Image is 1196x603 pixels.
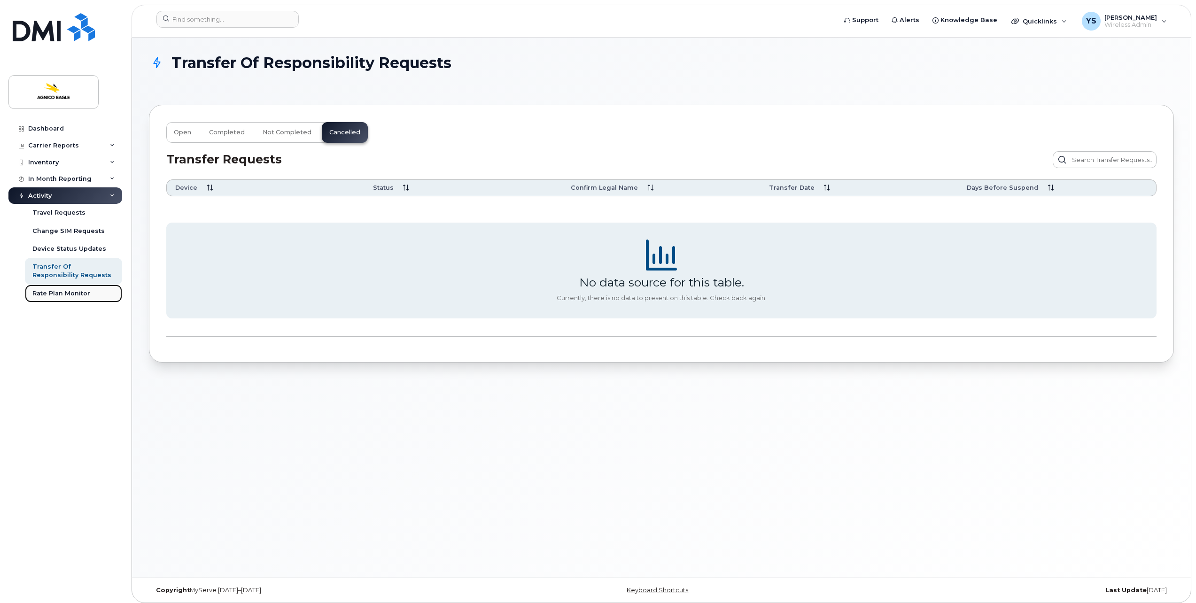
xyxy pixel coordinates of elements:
span: Confirm Legal Name [571,184,638,192]
span: Open [174,129,191,136]
div: MyServe [DATE]–[DATE] [149,587,490,594]
div: Transfer Requests [166,151,572,168]
span: Days Before Suspend [967,184,1038,192]
span: Status [373,184,394,192]
span: Transfer Date [769,184,815,192]
div: Currently, there is no data to present on this table. Check back again. [557,294,767,302]
span: Transfer Of Responsibility Requests [171,54,451,71]
div: No data source for this table. [579,275,744,289]
span: Not Completed [263,129,311,136]
input: Search Transfer Requests... [1053,151,1157,168]
strong: Last Update [1105,587,1147,594]
strong: Copyright [156,587,190,594]
a: Keyboard Shortcuts [627,587,688,594]
span: Device [175,184,197,192]
div: [DATE] [832,587,1174,594]
span: Completed [209,129,245,136]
